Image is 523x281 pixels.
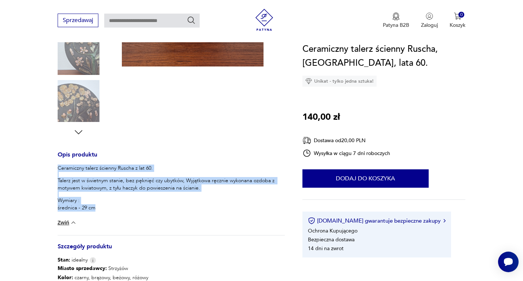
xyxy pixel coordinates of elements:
img: Ikona medalu [392,12,400,21]
div: Unikat - tylko jedna sztuka! [302,76,377,87]
b: Kolor: [58,274,73,281]
div: 0 [458,12,465,18]
b: Miasto sprzedawcy : [58,265,107,272]
p: Ceramiczny talerz ścienny Ruscha z lat 60. [58,165,285,172]
img: Ikona dostawy [302,136,311,145]
img: Ikona koszyka [454,12,461,20]
a: Sprzedawaj [58,18,98,24]
img: Ikona diamentu [305,78,312,84]
p: 140,00 zł [302,110,340,124]
span: idealny [58,256,88,264]
h3: Szczegóły produktu [58,244,285,256]
button: 0Koszyk [450,12,465,29]
button: [DOMAIN_NAME] gwarantuje bezpieczne zakupy [308,217,446,224]
img: Ikonka użytkownika [426,12,433,20]
img: Zdjęcie produktu Ceramiczny talerz ścienny Ruscha, Niemcy, lata 60. [58,80,99,122]
h3: Opis produktu [58,152,285,165]
img: Patyna - sklep z meblami i dekoracjami vintage [253,9,275,31]
p: Talerz jest w świetnym stanie, bez pęknięć czy ubytków, Wyjątkowa ręcznie wykonana ozdoba z motyw... [58,177,285,192]
p: Wymiary : średnica - 29 cm [58,197,285,212]
iframe: Smartsupp widget button [498,252,519,272]
button: Patyna B2B [383,12,409,29]
button: Sprzedawaj [58,14,98,27]
p: Koszyk [450,22,465,29]
img: chevron down [70,219,77,226]
button: Dodaj do koszyka [302,169,429,188]
img: Ikona certyfikatu [308,217,315,224]
button: Szukaj [187,16,196,25]
h1: Ceramiczny talerz ścienny Ruscha, [GEOGRAPHIC_DATA], lata 60. [302,42,466,70]
button: Zaloguj [421,12,438,29]
img: Info icon [90,257,96,263]
div: Dostawa od 20,00 PLN [302,136,391,145]
li: Ochrona Kupującego [308,227,357,234]
img: Ikona strzałki w prawo [443,219,446,223]
a: Ikona medaluPatyna B2B [383,12,409,29]
li: Bezpieczna dostawa [308,236,355,243]
p: Patyna B2B [383,22,409,29]
img: Zdjęcie produktu Ceramiczny talerz ścienny Ruscha, Niemcy, lata 60. [58,33,99,75]
p: Strzyżów [58,264,148,273]
li: 14 dni na zwrot [308,245,344,252]
button: Zwiń [58,219,77,226]
b: Stan: [58,256,70,263]
div: Wysyłka w ciągu 7 dni roboczych [302,149,391,158]
p: Zaloguj [421,22,438,29]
